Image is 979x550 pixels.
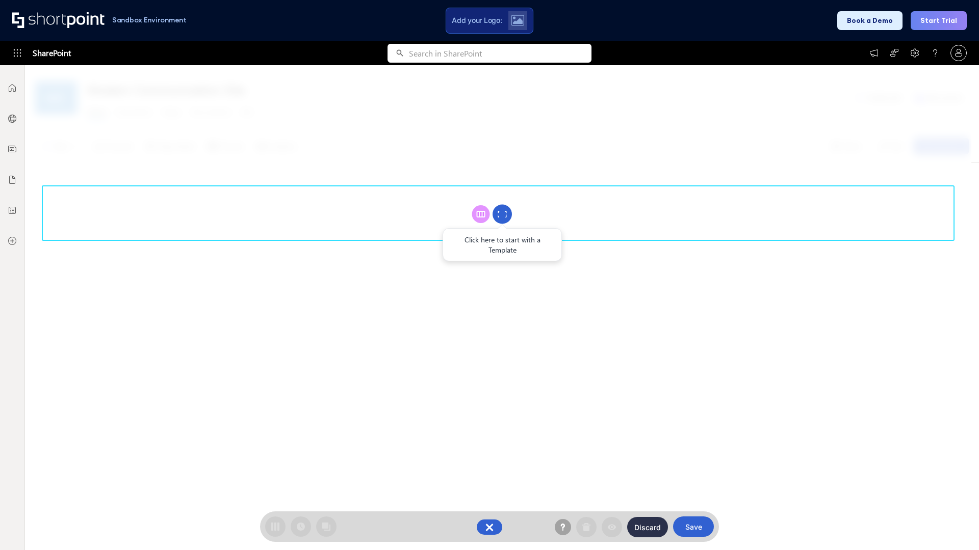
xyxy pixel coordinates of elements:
[409,44,591,63] input: Search in SharePoint
[928,501,979,550] iframe: Chat Widget
[627,517,668,537] button: Discard
[112,17,187,23] h1: Sandbox Environment
[673,516,714,537] button: Save
[33,41,71,65] span: SharePoint
[911,11,967,30] button: Start Trial
[452,16,502,25] span: Add your Logo:
[837,11,903,30] button: Book a Demo
[511,15,524,26] img: Upload logo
